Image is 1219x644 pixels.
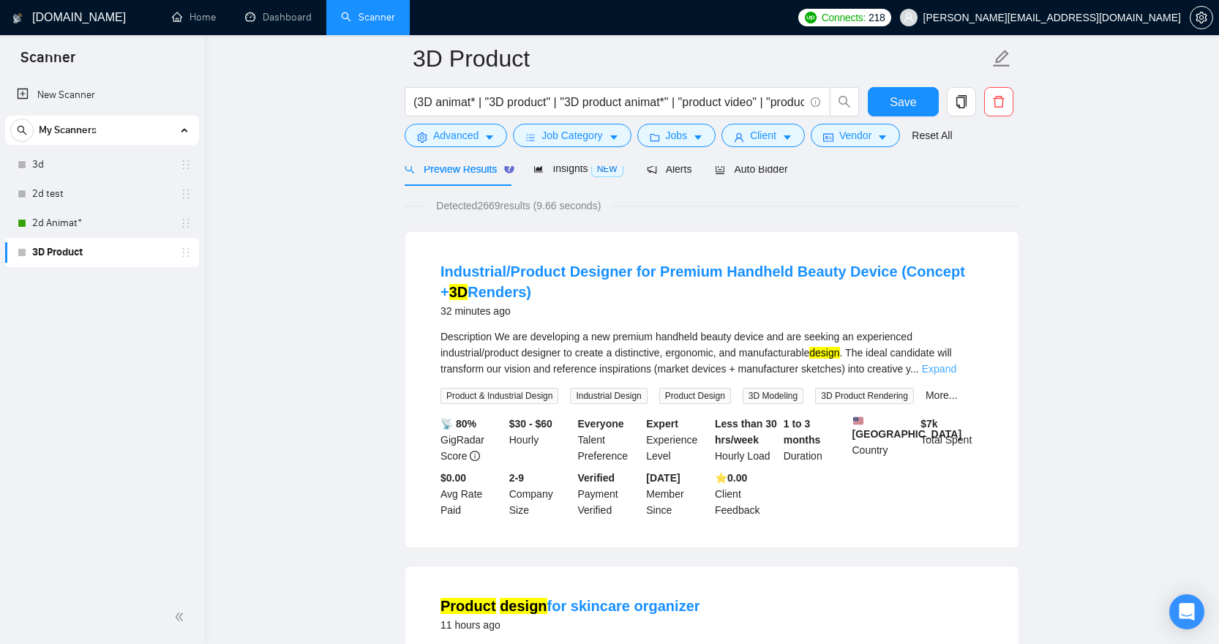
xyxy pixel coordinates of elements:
[525,132,536,143] span: bars
[643,416,712,464] div: Experience Level
[17,80,187,110] a: New Scanner
[245,11,312,23] a: dashboardDashboard
[174,610,189,624] span: double-left
[1190,6,1213,29] button: setting
[985,95,1013,108] span: delete
[782,132,792,143] span: caret-down
[506,470,575,518] div: Company Size
[32,150,171,179] a: 3d
[484,132,495,143] span: caret-down
[822,10,866,26] span: Connects:
[784,418,821,446] b: 1 to 3 months
[9,47,87,78] span: Scanner
[715,164,725,174] span: robot
[910,363,919,375] span: ...
[591,161,623,177] span: NEW
[947,87,976,116] button: copy
[712,416,781,464] div: Hourly Load
[440,616,700,634] div: 11 hours ago
[715,472,747,484] b: ⭐️ 0.00
[852,416,962,440] b: [GEOGRAPHIC_DATA]
[449,284,468,300] mark: 3D
[433,127,479,143] span: Advanced
[413,40,989,77] input: Scanner name...
[438,416,506,464] div: GigRadar Score
[643,470,712,518] div: Member Since
[992,49,1011,68] span: edit
[413,93,804,111] input: Search Freelance Jobs...
[849,416,918,464] div: Country
[180,188,192,200] span: holder
[646,418,678,430] b: Expert
[575,416,644,464] div: Talent Preference
[609,132,619,143] span: caret-down
[743,388,803,404] span: 3D Modeling
[1169,594,1204,629] div: Open Intercom Messenger
[513,124,631,147] button: barsJob Categorycaret-down
[948,95,975,108] span: copy
[721,124,805,147] button: userClientcaret-down
[575,470,644,518] div: Payment Verified
[830,87,859,116] button: search
[509,472,524,484] b: 2-9
[650,132,660,143] span: folder
[1190,12,1212,23] span: setting
[647,163,692,175] span: Alerts
[32,238,171,267] a: 3D Product
[440,598,700,614] a: Product designfor skincare organizer
[440,472,466,484] b: $0.00
[918,416,986,464] div: Total Spent
[646,472,680,484] b: [DATE]
[405,164,415,174] span: search
[830,95,858,108] span: search
[912,127,952,143] a: Reset All
[470,451,480,461] span: info-circle
[904,12,914,23] span: user
[506,416,575,464] div: Hourly
[172,11,216,23] a: homeHome
[853,416,863,426] img: 🇺🇸
[417,132,427,143] span: setting
[5,116,199,267] li: My Scanners
[438,470,506,518] div: Avg Rate Paid
[805,12,817,23] img: upwork-logo.png
[541,127,602,143] span: Job Category
[180,247,192,258] span: holder
[637,124,716,147] button: folderJobscaret-down
[533,163,544,173] span: area-chart
[877,132,888,143] span: caret-down
[12,7,23,30] img: logo
[426,198,611,214] span: Detected 2669 results (9.66 seconds)
[180,217,192,229] span: holder
[440,302,983,320] div: 32 minutes ago
[32,179,171,209] a: 2d test
[659,388,731,404] span: Product Design
[5,80,199,110] li: New Scanner
[926,389,958,401] a: More...
[32,209,171,238] a: 2d Animat*
[440,263,965,300] a: Industrial/Product Designer for Premium Handheld Beauty Device (Concept +3DRenders)
[341,11,395,23] a: searchScanner
[823,132,833,143] span: idcard
[920,418,937,430] b: $ 7k
[405,163,510,175] span: Preview Results
[440,418,476,430] b: 📡 80%
[868,87,939,116] button: Save
[1190,12,1213,23] a: setting
[811,97,820,107] span: info-circle
[839,127,871,143] span: Vendor
[503,162,516,175] div: Tooltip anchor
[712,470,781,518] div: Client Feedback
[922,363,956,375] a: Expand
[500,598,547,614] mark: design
[405,124,507,147] button: settingAdvancedcaret-down
[984,87,1013,116] button: delete
[11,125,33,135] span: search
[39,116,97,145] span: My Scanners
[440,598,496,614] mark: Product
[578,418,624,430] b: Everyone
[440,388,558,404] span: Product & Industrial Design
[180,159,192,171] span: holder
[715,163,787,175] span: Auto Bidder
[734,132,744,143] span: user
